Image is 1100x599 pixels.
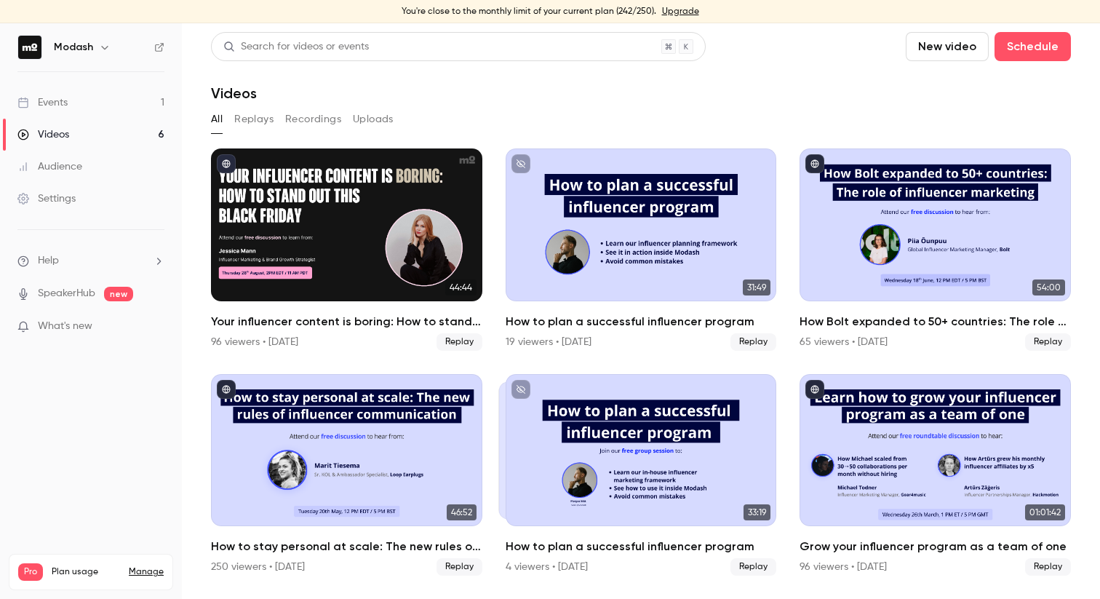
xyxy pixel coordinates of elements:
iframe: Noticeable Trigger [147,320,164,333]
a: 46:52How to stay personal at scale: The new rules of influencer communication250 viewers • [DATE]... [211,374,482,576]
div: 19 viewers • [DATE] [506,335,591,349]
h2: How to plan a successful influencer program [506,538,777,555]
a: Manage [129,566,164,578]
span: Replay [730,333,776,351]
li: How to plan a successful influencer program [506,374,777,576]
h1: Videos [211,84,257,102]
button: published [805,380,824,399]
span: Plan usage [52,566,120,578]
div: Events [17,95,68,110]
section: Videos [211,32,1071,590]
div: 65 viewers • [DATE] [800,335,888,349]
img: Modash [18,36,41,59]
div: Audience [17,159,82,174]
li: How to stay personal at scale: The new rules of influencer communication [211,374,482,576]
h2: Grow your influencer program as a team of one [800,538,1071,555]
button: Recordings [285,108,341,131]
a: 54:00How Bolt expanded to 50+ countries: The role of influencer marketing65 viewers • [DATE]Replay [800,148,1071,351]
button: Replays [234,108,274,131]
div: 96 viewers • [DATE] [800,560,887,574]
span: Replay [1025,333,1071,351]
button: published [217,380,236,399]
button: Uploads [353,108,394,131]
h6: Modash [54,40,93,55]
a: 01:01:42Grow your influencer program as a team of one96 viewers • [DATE]Replay [800,374,1071,576]
span: 01:01:42 [1025,504,1065,520]
span: Help [38,253,59,269]
button: unpublished [511,154,530,173]
a: Upgrade [662,6,699,17]
li: How to plan a successful influencer program [506,148,777,351]
li: Grow your influencer program as a team of one [800,374,1071,576]
span: 31:49 [743,279,770,295]
a: SpeakerHub [38,286,95,301]
span: Pro [18,563,43,581]
ul: Videos [211,148,1071,576]
div: 96 viewers • [DATE] [211,335,298,349]
li: help-dropdown-opener [17,253,164,269]
h2: How to stay personal at scale: The new rules of influencer communication [211,538,482,555]
button: unpublished [511,380,530,399]
span: new [104,287,133,301]
span: What's new [38,319,92,334]
h2: How Bolt expanded to 50+ countries: The role of influencer marketing [800,313,1071,330]
h2: How to plan a successful influencer program [506,313,777,330]
button: published [217,154,236,173]
span: 54:00 [1032,279,1065,295]
button: Schedule [995,32,1071,61]
span: 44:44 [445,279,477,295]
div: Search for videos or events [223,39,369,55]
div: 250 viewers • [DATE] [211,560,305,574]
span: Replay [1025,558,1071,576]
span: 46:52 [447,504,477,520]
a: 44:44Your influencer content is boring: How to stand out this [DATE][DATE]96 viewers • [DATE]Replay [211,148,482,351]
span: Replay [437,558,482,576]
li: How Bolt expanded to 50+ countries: The role of influencer marketing [800,148,1071,351]
li: Your influencer content is boring: How to stand out this Black Friday [211,148,482,351]
span: Replay [730,558,776,576]
div: Videos [17,127,69,142]
span: 33:19 [744,504,770,520]
h2: Your influencer content is boring: How to stand out this [DATE][DATE] [211,313,482,330]
button: New video [906,32,989,61]
button: All [211,108,223,131]
button: published [805,154,824,173]
div: 4 viewers • [DATE] [506,560,588,574]
div: Settings [17,191,76,206]
a: 33:1933:19How to plan a successful influencer program4 viewers • [DATE]Replay [506,374,777,576]
a: 31:49How to plan a successful influencer program19 viewers • [DATE]Replay [506,148,777,351]
span: Replay [437,333,482,351]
